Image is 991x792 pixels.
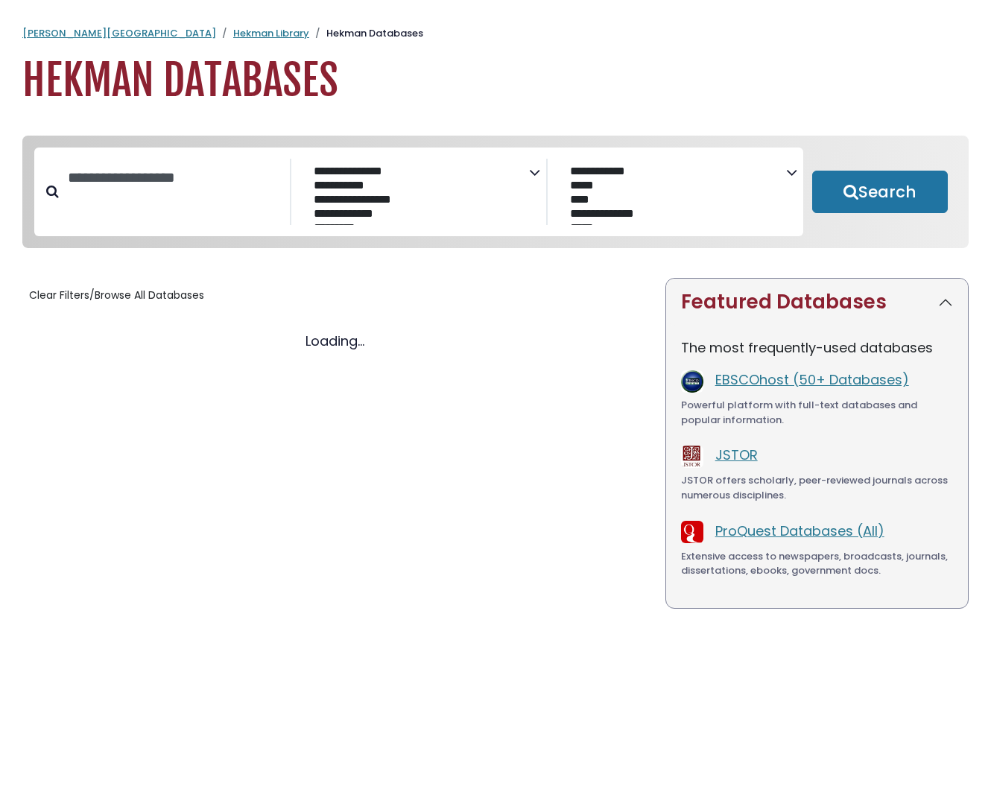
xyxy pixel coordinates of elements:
[666,279,968,326] button: Featured Databases
[22,136,969,249] nav: Search filters
[715,370,909,389] a: EBSCOhost (50+ Databases)
[715,522,884,540] a: ProQuest Databases (All)
[715,446,758,464] a: JSTOR
[59,165,290,190] input: Search database by title or keyword
[681,549,953,578] div: Extensive access to newspapers, broadcasts, journals, dissertations, ebooks, government docs.
[681,338,953,358] p: The most frequently-used databases
[22,284,211,307] button: Clear Filters/Browse All Databases
[233,26,309,40] a: Hekman Library
[681,473,953,502] div: JSTOR offers scholarly, peer-reviewed journals across numerous disciplines.
[812,171,948,214] button: Submit for Search Results
[22,56,969,106] h1: Hekman Databases
[22,26,216,40] a: [PERSON_NAME][GEOGRAPHIC_DATA]
[303,161,530,225] select: Database Subject Filter
[560,161,786,225] select: Database Vendors Filter
[22,26,969,41] nav: breadcrumb
[309,26,423,41] li: Hekman Databases
[22,331,648,351] div: Loading...
[681,398,953,427] div: Powerful platform with full-text databases and popular information.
